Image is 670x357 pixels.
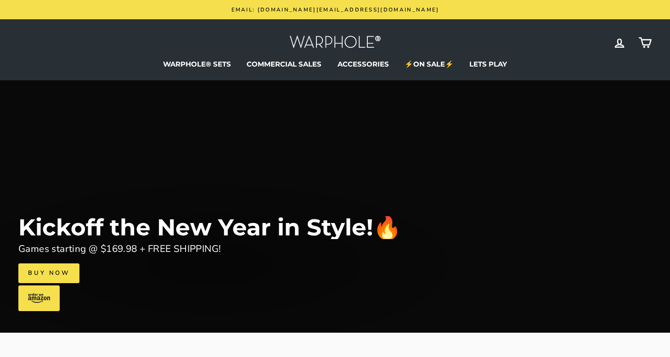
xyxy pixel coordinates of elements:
img: amazon-logo.svg [28,293,50,303]
a: ACCESSORIES [331,57,396,71]
ul: Primary [18,57,652,71]
a: ⚡ON SALE⚡ [398,57,461,71]
span: Email: [DOMAIN_NAME][EMAIL_ADDRESS][DOMAIN_NAME] [231,6,439,13]
a: Buy Now [18,263,79,283]
div: Kickoff the New Year in Style!🔥 [18,216,401,239]
a: LETS PLAY [462,57,514,71]
img: Warphole [289,33,381,53]
a: Email: [DOMAIN_NAME][EMAIL_ADDRESS][DOMAIN_NAME] [21,5,650,15]
div: Games starting @ $169.98 + FREE SHIPPING! [18,241,221,257]
a: WARPHOLE® SETS [156,57,238,71]
a: COMMERCIAL SALES [240,57,328,71]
